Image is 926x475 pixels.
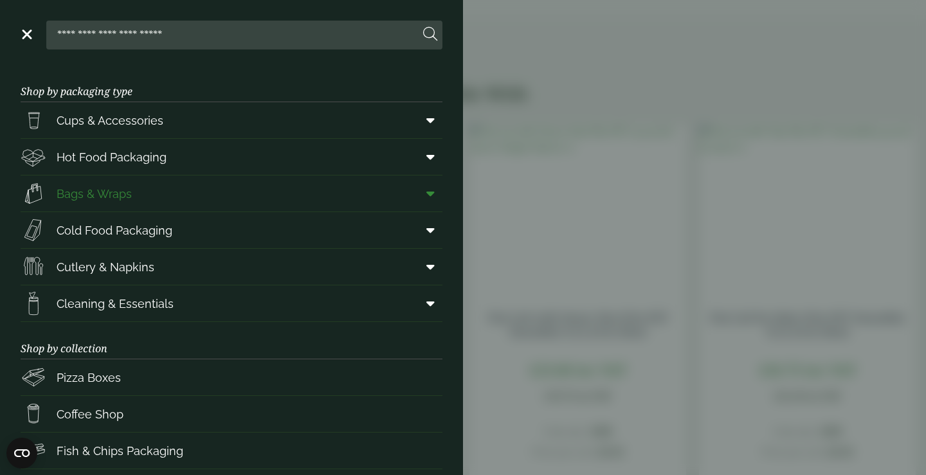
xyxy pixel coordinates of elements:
[57,369,121,386] span: Pizza Boxes
[21,433,442,469] a: Fish & Chips Packaging
[21,401,46,427] img: HotDrink_paperCup.svg
[57,112,163,129] span: Cups & Accessories
[21,322,442,359] h3: Shop by collection
[57,222,172,239] span: Cold Food Packaging
[21,291,46,316] img: open-wipe.svg
[57,295,174,312] span: Cleaning & Essentials
[57,406,123,423] span: Coffee Shop
[21,217,46,243] img: Sandwich_box.svg
[21,359,442,395] a: Pizza Boxes
[57,185,132,202] span: Bags & Wraps
[21,254,46,280] img: Cutlery.svg
[21,181,46,206] img: Paper_carriers.svg
[21,144,46,170] img: Deli_box.svg
[57,442,183,460] span: Fish & Chips Packaging
[21,285,442,321] a: Cleaning & Essentials
[6,438,37,469] button: Open CMP widget
[21,102,442,138] a: Cups & Accessories
[21,107,46,133] img: PintNhalf_cup.svg
[57,258,154,276] span: Cutlery & Napkins
[21,396,442,432] a: Coffee Shop
[57,148,167,166] span: Hot Food Packaging
[21,249,442,285] a: Cutlery & Napkins
[21,364,46,390] img: Pizza_boxes.svg
[21,175,442,211] a: Bags & Wraps
[21,139,442,175] a: Hot Food Packaging
[21,212,442,248] a: Cold Food Packaging
[21,65,442,102] h3: Shop by packaging type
